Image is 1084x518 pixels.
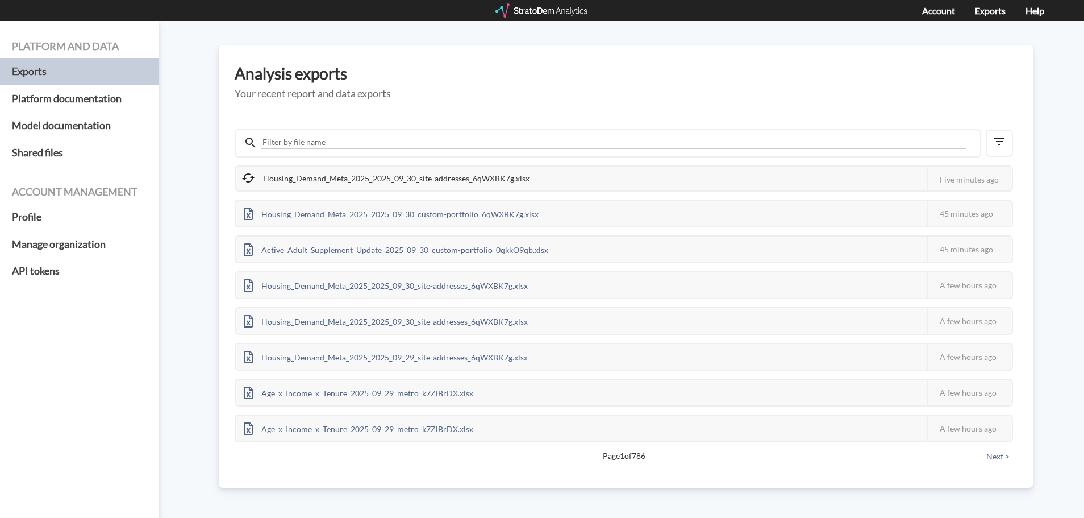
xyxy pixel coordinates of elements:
[1025,5,1044,16] a: Help
[975,5,1006,16] a: Exports
[236,201,547,226] div: Housing_Demand_Meta_2025_2025_09_30_custom-portfolio_6qWXBK7g.xlsx
[12,139,147,167] a: Shared files
[927,272,1012,298] div: A few hours ago
[12,112,147,139] a: Model documentation
[12,41,147,52] h4: Platform and data
[12,231,147,258] a: Manage organization
[236,380,481,405] div: Age_x_Income_x_Tenure_2025_09_29_metro_k7ZlBrDX.xlsx
[236,344,536,370] div: Housing_Demand_Meta_2025_2025_09_29_site-addresses_6qWXBK7g.xlsx
[927,344,1012,370] div: A few hours ago
[12,187,147,198] h4: Account management
[927,308,1012,334] div: A few hours ago
[236,387,481,396] a: Age_x_Income_x_Tenure_2025_09_29_metro_k7ZlBrDX.xlsx
[236,237,556,262] div: Active_Adult_Supplement_Update_2025_09_30_custom-portfolio_0qkkO9qb.xlsx
[236,416,481,441] div: Age_x_Income_x_Tenure_2025_09_29_metro_k7ZlBrDX.xlsx
[983,450,1013,463] button: Next >
[236,351,536,360] a: Housing_Demand_Meta_2025_2025_09_29_site-addresses_6qWXBK7g.xlsx
[927,237,1012,262] div: 45 minutes ago
[236,243,556,253] a: Active_Adult_Supplement_Update_2025_09_30_custom-portfolio_0qkkO9qb.xlsx
[236,422,481,432] a: Age_x_Income_x_Tenure_2025_09_29_metro_k7ZlBrDX.xlsx
[12,58,147,85] a: Exports
[12,204,147,231] a: Profile
[236,208,547,217] a: Housing_Demand_Meta_2025_2025_09_30_custom-portfolio_6qWXBK7g.xlsx
[927,416,1012,441] div: A few hours ago
[12,258,147,285] a: API tokens
[236,272,536,298] div: Housing_Demand_Meta_2025_2025_09_30_site-addresses_6qWXBK7g.xlsx
[927,380,1012,405] div: A few hours ago
[927,201,1012,226] div: 45 minutes ago
[236,308,536,334] div: Housing_Demand_Meta_2025_2025_09_30_site-addresses_6qWXBK7g.xlsx
[235,88,1017,100] h5: Your recent report and data exports
[922,5,955,16] a: Account
[927,167,1012,192] div: Five minutes ago
[12,85,147,113] a: Platform documentation
[236,315,536,325] a: Housing_Demand_Meta_2025_2025_09_30_site-addresses_6qWXBK7g.xlsx
[261,136,966,149] input: Filter by file name
[274,450,973,462] span: Page 1 of 786
[235,65,1017,82] h3: Analysis exports
[236,279,536,289] a: Housing_Demand_Meta_2025_2025_09_30_site-addresses_6qWXBK7g.xlsx
[236,167,537,190] div: Housing_Demand_Meta_2025_2025_09_30_site-addresses_6qWXBK7g.xlsx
